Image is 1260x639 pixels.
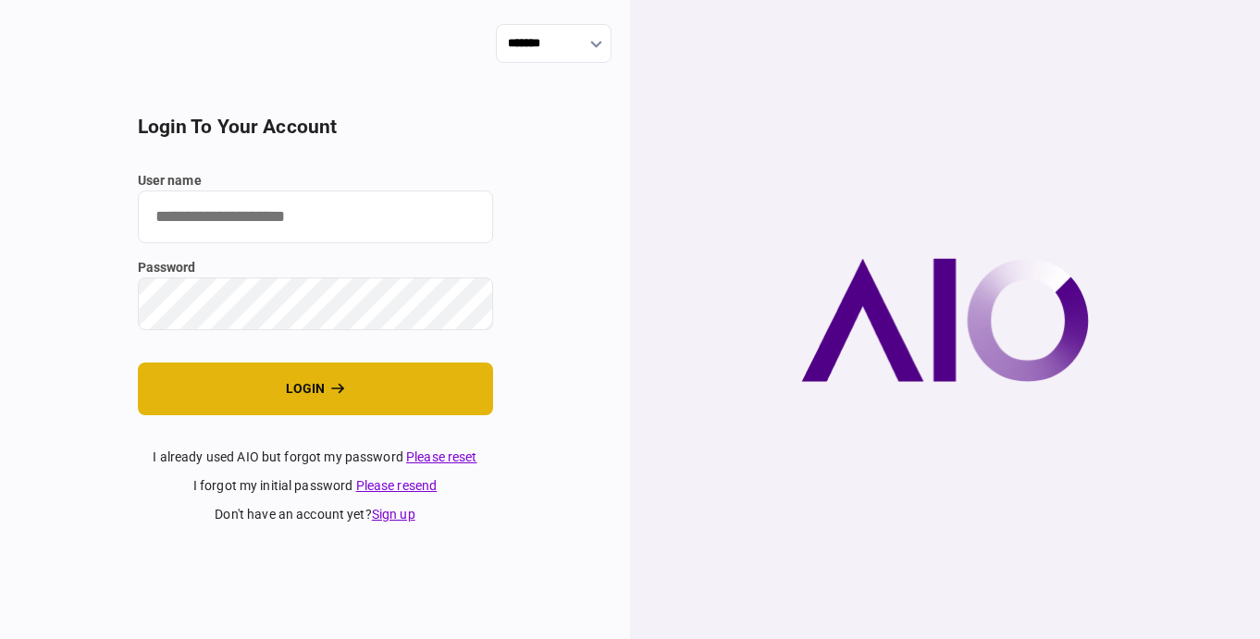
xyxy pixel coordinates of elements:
img: AIO company logo [801,258,1089,382]
div: I already used AIO but forgot my password [138,448,493,467]
input: user name [138,190,493,243]
label: user name [138,171,493,190]
div: don't have an account yet ? [138,505,493,524]
button: login [138,363,493,415]
h2: login to your account [138,116,493,139]
a: Please resend [356,478,438,493]
div: I forgot my initial password [138,476,493,496]
a: Please reset [406,449,477,464]
a: Sign up [372,507,415,522]
input: show language options [496,24,611,63]
input: password [138,277,493,330]
label: password [138,258,493,277]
